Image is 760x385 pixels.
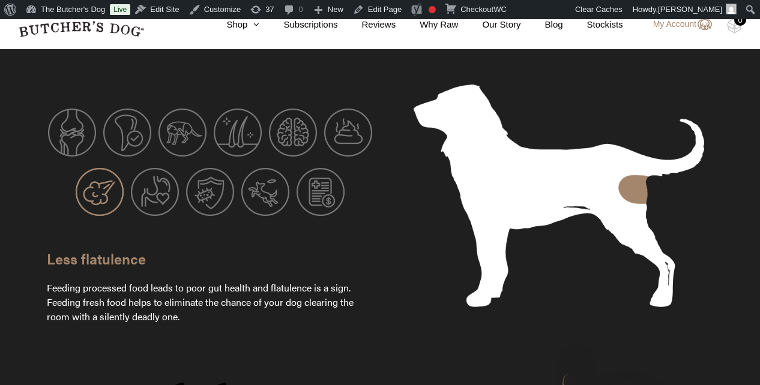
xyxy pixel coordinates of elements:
[429,6,436,13] div: Needs improvement
[47,251,371,266] h6: Less flatulence
[458,18,520,32] a: Our Story
[396,18,458,32] a: Why Raw
[727,18,742,34] img: TBD_Cart-Empty.png
[734,14,746,26] div: 0
[338,18,396,32] a: Reviews
[110,4,130,15] a: Live
[641,17,712,32] a: My Account
[563,18,623,32] a: Stockists
[202,18,259,32] a: Shop
[47,266,371,344] p: Feeding processed food leads to poor gut health and flatulence is a sign. Feeding fresh food help...
[521,18,563,32] a: Blog
[658,5,722,14] span: [PERSON_NAME]
[414,85,705,307] img: Dog_State_7.png
[259,18,337,32] a: Subscriptions
[76,168,124,216] img: Benefit_Icon_7_.png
